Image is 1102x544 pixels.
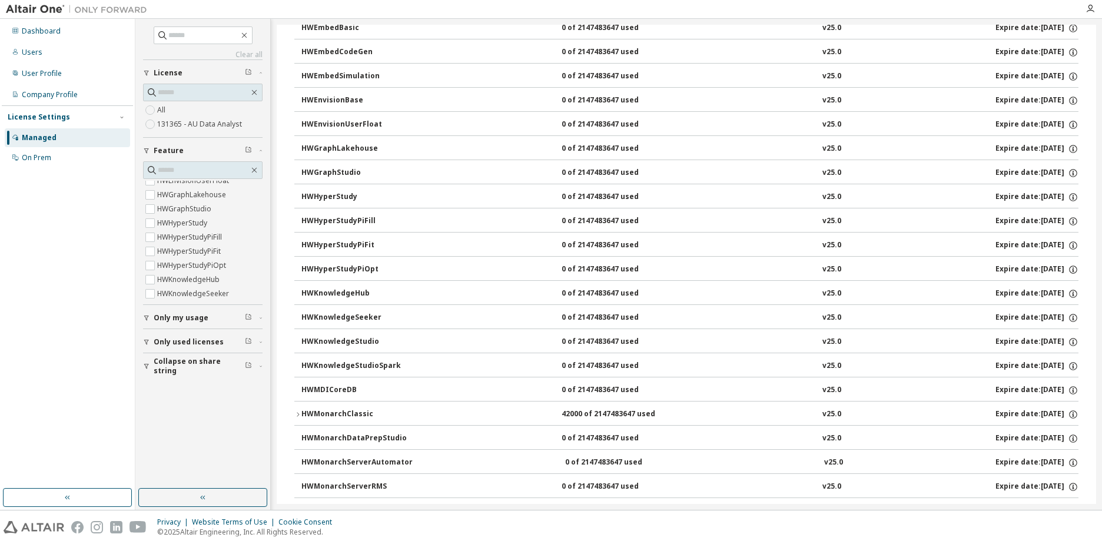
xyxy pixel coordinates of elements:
span: Clear filter [245,337,252,347]
div: v25.0 [822,144,841,154]
div: Expire date: [DATE] [995,313,1078,323]
div: v25.0 [822,288,841,299]
img: altair_logo.svg [4,521,64,533]
button: HWHyperStudyPiFit0 of 2147483647 usedv25.0Expire date:[DATE] [301,233,1078,258]
label: HWGraphLakehouse [157,188,228,202]
div: HWKnowledgeHub [301,288,407,299]
div: 0 of 2147483647 used [565,457,671,468]
div: Company Profile [22,90,78,99]
img: linkedin.svg [110,521,122,533]
button: HWEmbedSimulation0 of 2147483647 usedv25.0Expire date:[DATE] [301,64,1078,89]
label: HWKnowledgeSeeker [157,287,231,301]
button: HWKnowledgeStudio0 of 2147483647 usedv25.0Expire date:[DATE] [301,329,1078,355]
div: Expire date: [DATE] [995,361,1078,371]
button: HWMonarchServerRW0 of 2147483647 usedv25.0Expire date:[DATE] [301,498,1078,524]
div: v25.0 [822,240,841,251]
div: HWGraphLakehouse [301,144,407,154]
div: v25.0 [822,385,841,396]
button: Feature [143,138,263,164]
label: HWHyperStudyPiFill [157,230,224,244]
button: HWKnowledgeHub0 of 2147483647 usedv25.0Expire date:[DATE] [301,281,1078,307]
div: v25.0 [822,120,841,130]
div: Expire date: [DATE] [995,385,1078,396]
div: v25.0 [822,71,841,82]
button: HWHyperStudy0 of 2147483647 usedv25.0Expire date:[DATE] [301,184,1078,210]
img: facebook.svg [71,521,84,533]
div: Cookie Consent [278,518,339,527]
button: HWHyperStudyPiOpt0 of 2147483647 usedv25.0Expire date:[DATE] [301,257,1078,283]
button: HWEnvisionBase0 of 2147483647 usedv25.0Expire date:[DATE] [301,88,1078,114]
div: v25.0 [822,95,841,106]
label: HWHyperStudyPiOpt [157,258,228,273]
button: HWMonarchServerAutomator0 of 2147483647 usedv25.0Expire date:[DATE] [301,450,1078,476]
div: Expire date: [DATE] [995,47,1078,58]
span: Feature [154,146,184,155]
div: HWMonarchClassic [301,409,407,420]
div: Expire date: [DATE] [995,95,1078,106]
div: HWGraphStudio [301,168,407,178]
div: 0 of 2147483647 used [562,216,668,227]
div: v25.0 [822,216,841,227]
a: Clear all [143,50,263,59]
div: HWMonarchServerRMS [301,482,407,492]
div: Managed [22,133,57,142]
div: v25.0 [822,433,841,444]
div: Expire date: [DATE] [995,264,1078,275]
div: HWKnowledgeStudio [301,337,407,347]
div: HWHyperStudyPiOpt [301,264,407,275]
div: v25.0 [822,409,841,420]
div: Expire date: [DATE] [995,240,1078,251]
div: HWEmbedSimulation [301,71,407,82]
div: HWMonarchDataPrepStudio [301,433,407,444]
div: Expire date: [DATE] [995,71,1078,82]
div: Dashboard [22,26,61,36]
div: Expire date: [DATE] [995,288,1078,299]
button: HWKnowledgeSeeker0 of 2147483647 usedv25.0Expire date:[DATE] [301,305,1078,331]
div: HWMonarchServerAutomator [301,457,413,468]
button: Collapse on share string [143,353,263,379]
div: HWEnvisionUserFloat [301,120,407,130]
button: HWEmbedBasic0 of 2147483647 usedv25.0Expire date:[DATE] [301,15,1078,41]
div: 42000 of 2147483647 used [562,409,668,420]
div: Expire date: [DATE] [995,457,1078,468]
span: Collapse on share string [154,357,245,376]
div: v25.0 [822,361,841,371]
div: v25.0 [822,168,841,178]
span: Clear filter [245,361,252,371]
label: HWGraphStudio [157,202,214,216]
button: HWHyperStudyPiFill0 of 2147483647 usedv25.0Expire date:[DATE] [301,208,1078,234]
div: 0 of 2147483647 used [562,192,668,203]
div: HWHyperStudy [301,192,407,203]
span: License [154,68,182,78]
div: 0 of 2147483647 used [562,288,668,299]
button: HWMonarchServerRMS0 of 2147483647 usedv25.0Expire date:[DATE] [301,474,1078,500]
div: 0 of 2147483647 used [562,337,668,347]
div: Expire date: [DATE] [995,144,1078,154]
label: HWHyperStudyPiFit [157,244,223,258]
div: User Profile [22,69,62,78]
button: HWEnvisionUserFloat0 of 2147483647 usedv25.0Expire date:[DATE] [301,112,1078,138]
button: HWGraphLakehouse0 of 2147483647 usedv25.0Expire date:[DATE] [301,136,1078,162]
div: Expire date: [DATE] [995,482,1078,492]
div: v25.0 [822,313,841,323]
div: HWHyperStudyPiFill [301,216,407,227]
div: HWEnvisionBase [301,95,407,106]
div: 0 of 2147483647 used [562,23,668,34]
button: Only used licenses [143,329,263,355]
button: License [143,60,263,86]
div: 0 of 2147483647 used [562,95,668,106]
button: HWEmbedCodeGen0 of 2147483647 usedv25.0Expire date:[DATE] [301,39,1078,65]
div: Expire date: [DATE] [995,168,1078,178]
div: 0 of 2147483647 used [562,361,668,371]
span: Clear filter [245,68,252,78]
div: 0 of 2147483647 used [562,264,668,275]
div: Expire date: [DATE] [995,409,1078,420]
img: instagram.svg [91,521,103,533]
img: youtube.svg [130,521,147,533]
label: HWEnvisionUserFloat [157,174,231,188]
div: HWKnowledgeSeeker [301,313,407,323]
div: Users [22,48,42,57]
div: HWHyperStudyPiFit [301,240,407,251]
div: 0 of 2147483647 used [562,144,668,154]
div: Website Terms of Use [192,518,278,527]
